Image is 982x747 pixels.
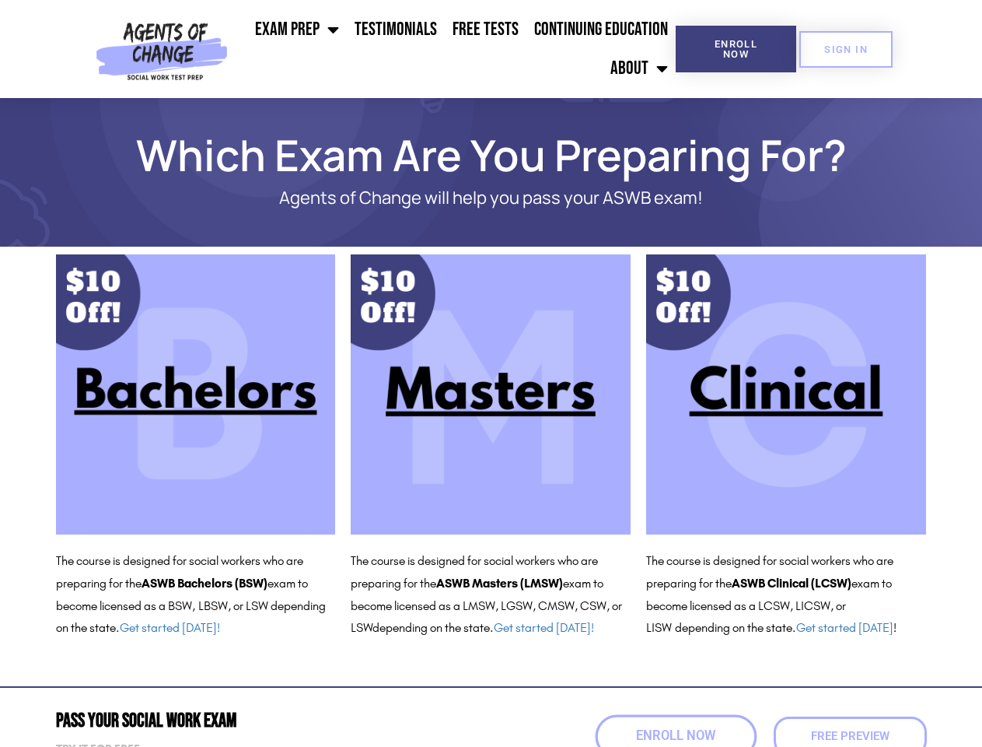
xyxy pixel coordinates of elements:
[142,576,267,591] b: ASWB Bachelors (BSW)
[494,620,594,635] a: Get started [DATE]!
[799,31,893,68] a: SIGN IN
[811,731,889,742] span: Free Preview
[372,620,594,635] span: depending on the state.
[796,620,893,635] a: Get started [DATE]
[347,10,445,49] a: Testimonials
[701,39,771,59] span: Enroll Now
[792,620,896,635] span: . !
[110,188,872,208] p: Agents of Change will help you pass your ASWB exam!
[351,550,631,640] p: The course is designed for social workers who are preparing for the exam to become licensed as a ...
[247,10,347,49] a: Exam Prep
[120,620,220,635] a: Get started [DATE]!
[526,10,676,49] a: Continuing Education
[636,730,715,743] span: Enroll Now
[824,44,868,54] span: SIGN IN
[676,26,796,72] a: Enroll Now
[234,10,676,88] nav: Menu
[646,550,926,640] p: The course is designed for social workers who are preparing for the exam to become licensed as a ...
[48,137,935,173] h1: Which Exam Are You Preparing For?
[732,576,851,591] b: ASWB Clinical (LCSW)
[603,49,676,88] a: About
[445,10,526,49] a: Free Tests
[675,620,792,635] span: depending on the state
[436,576,563,591] b: ASWB Masters (LMSW)
[56,711,484,731] h2: Pass Your Social Work Exam
[56,550,336,640] p: The course is designed for social workers who are preparing for the exam to become licensed as a ...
